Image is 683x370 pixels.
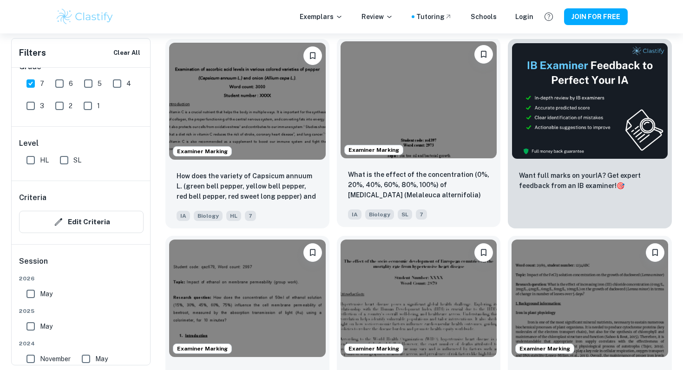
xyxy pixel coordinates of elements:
[95,354,108,364] span: May
[474,243,493,262] button: Please log in to bookmark exemplars
[169,43,326,160] img: Biology IA example thumbnail: How does the variety of Capsicum annuum
[19,138,144,149] h6: Level
[19,192,46,203] h6: Criteria
[617,182,624,189] span: 🎯
[341,240,497,357] img: Biology IA example thumbnail: What is the effect of the socio-economic
[111,46,143,60] button: Clear All
[173,147,231,156] span: Examiner Marking
[126,78,131,89] span: 4
[97,101,100,111] span: 1
[348,209,361,220] span: IA
[345,146,403,154] span: Examiner Marking
[348,169,490,201] p: What is the effect of the concentration (0%, 20%, 40%, 60%, 80%, 100%) of tea tree (Melaleuca alt...
[337,39,501,228] a: Examiner MarkingPlease log in to bookmark exemplarsWhat is the effect of the concentration (0%, 2...
[73,155,81,165] span: SL
[19,46,46,59] h6: Filters
[564,8,628,25] button: JOIN FOR FREE
[169,240,326,357] img: Biology IA example thumbnail: How does the concentration of 50ml of et
[361,12,393,22] p: Review
[416,12,452,22] a: Tutoring
[303,46,322,65] button: Please log in to bookmark exemplars
[345,344,403,353] span: Examiner Marking
[19,307,144,315] span: 2025
[245,211,256,221] span: 7
[40,289,53,299] span: May
[177,171,318,202] p: How does the variety of Capsicum annuum L. (green bell pepper, yellow bell pepper, red bell peppe...
[474,45,493,64] button: Please log in to bookmark exemplars
[40,155,49,165] span: HL
[40,78,44,89] span: 7
[226,211,241,221] span: HL
[512,43,668,159] img: Thumbnail
[398,209,412,220] span: SL
[515,12,533,22] a: Login
[19,211,144,233] button: Edit Criteria
[177,211,190,221] span: IA
[19,274,144,283] span: 2026
[98,78,102,89] span: 5
[40,321,53,331] span: May
[516,344,574,353] span: Examiner Marking
[471,12,497,22] a: Schools
[541,9,557,25] button: Help and Feedback
[40,101,44,111] span: 3
[165,39,329,228] a: Examiner MarkingPlease log in to bookmark exemplarsHow does the variety of Capsicum annuum L. (gr...
[365,209,394,220] span: Biology
[508,39,672,228] a: ThumbnailWant full marks on yourIA? Get expert feedback from an IB examiner!
[19,256,144,274] h6: Session
[512,240,668,357] img: Biology IA example thumbnail: What is the effect of increasing iron (I
[519,170,661,191] p: Want full marks on your IA ? Get expert feedback from an IB examiner!
[69,101,72,111] span: 2
[55,7,114,26] img: Clastify logo
[19,339,144,348] span: 2024
[341,41,497,158] img: Biology IA example thumbnail: What is the effect of the concentration
[194,211,223,221] span: Biology
[300,12,343,22] p: Exemplars
[173,344,231,353] span: Examiner Marking
[416,209,427,220] span: 7
[303,243,322,262] button: Please log in to bookmark exemplars
[646,243,664,262] button: Please log in to bookmark exemplars
[69,78,73,89] span: 6
[40,354,71,364] span: November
